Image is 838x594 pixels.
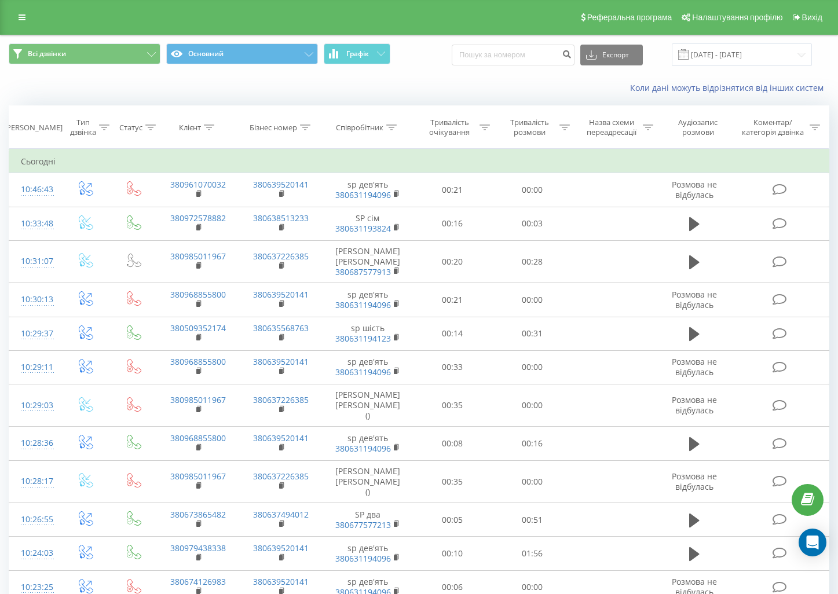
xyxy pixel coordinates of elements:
[170,289,226,300] a: 380968855800
[4,123,63,133] div: [PERSON_NAME]
[253,356,309,367] a: 380639520141
[739,118,807,137] div: Коментар/категорія дзвінка
[335,443,391,454] a: 380631194096
[21,394,49,417] div: 10:29:03
[492,350,572,384] td: 00:00
[492,207,572,240] td: 00:03
[672,471,717,492] span: Розмова не відбулась
[253,471,309,482] a: 380637226385
[323,207,412,240] td: SP сім
[170,394,226,405] a: 380985011967
[335,553,391,564] a: 380631194096
[412,350,492,384] td: 00:33
[492,460,572,503] td: 00:00
[170,322,226,333] a: 380509352174
[21,212,49,235] div: 10:33:48
[253,542,309,553] a: 380639520141
[580,45,643,65] button: Експорт
[335,366,391,377] a: 380631194096
[323,317,412,350] td: sp шість
[492,537,572,570] td: 01:56
[335,266,391,277] a: 380687577913
[166,43,318,64] button: Основний
[21,508,49,531] div: 10:26:55
[492,384,572,427] td: 00:00
[28,49,66,58] span: Всі дзвінки
[21,432,49,454] div: 10:28:36
[412,460,492,503] td: 00:35
[412,317,492,350] td: 00:14
[452,45,574,65] input: Пошук за номером
[253,322,309,333] a: 380635568763
[323,173,412,207] td: sp дев'ять
[412,283,492,317] td: 00:21
[170,509,226,520] a: 380673865482
[9,150,829,173] td: Сьогодні
[170,251,226,262] a: 380985011967
[492,173,572,207] td: 00:00
[492,317,572,350] td: 00:31
[630,82,829,93] a: Коли дані можуть відрізнятися вiд інших систем
[21,542,49,564] div: 10:24:03
[346,50,369,58] span: Графік
[492,427,572,460] td: 00:16
[179,123,201,133] div: Клієнт
[412,207,492,240] td: 00:16
[323,537,412,570] td: sp дев'ять
[335,333,391,344] a: 380631194123
[170,212,226,223] a: 380972578882
[119,123,142,133] div: Статус
[323,427,412,460] td: sp дев'ять
[253,394,309,405] a: 380637226385
[412,384,492,427] td: 00:35
[492,283,572,317] td: 00:00
[412,173,492,207] td: 00:21
[253,251,309,262] a: 380637226385
[323,350,412,384] td: sp дев'ять
[412,503,492,537] td: 00:05
[323,460,412,503] td: [PERSON_NAME] [PERSON_NAME] ()
[70,118,96,137] div: Тип дзвінка
[21,356,49,379] div: 10:29:11
[412,537,492,570] td: 00:10
[323,384,412,427] td: [PERSON_NAME] [PERSON_NAME] ()
[170,576,226,587] a: 380674126983
[335,223,391,234] a: 380631193824
[323,503,412,537] td: SP два
[692,13,782,22] span: Налаштування профілю
[170,471,226,482] a: 380985011967
[21,470,49,493] div: 10:28:17
[170,432,226,443] a: 380968855800
[253,179,309,190] a: 380639520141
[253,509,309,520] a: 380637494012
[335,519,391,530] a: 380677577213
[335,189,391,200] a: 380631194096
[21,250,49,273] div: 10:31:07
[336,123,383,133] div: Співробітник
[250,123,297,133] div: Бізнес номер
[335,299,391,310] a: 380631194096
[323,240,412,283] td: [PERSON_NAME] [PERSON_NAME]
[9,43,160,64] button: Всі дзвінки
[672,289,717,310] span: Розмова не відбулась
[587,13,672,22] span: Реферальна програма
[503,118,557,137] div: Тривалість розмови
[672,394,717,416] span: Розмова не відбулась
[253,289,309,300] a: 380639520141
[492,240,572,283] td: 00:28
[253,432,309,443] a: 380639520141
[323,283,412,317] td: sp дев'ять
[253,212,309,223] a: 380638513233
[423,118,476,137] div: Тривалість очікування
[672,179,717,200] span: Розмова не відбулась
[170,356,226,367] a: 380968855800
[324,43,390,64] button: Графік
[799,529,826,556] div: Open Intercom Messenger
[21,322,49,345] div: 10:29:37
[667,118,730,137] div: Аудіозапис розмови
[672,356,717,377] span: Розмова не відбулась
[412,240,492,283] td: 00:20
[170,179,226,190] a: 380961070032
[412,427,492,460] td: 00:08
[21,178,49,201] div: 10:46:43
